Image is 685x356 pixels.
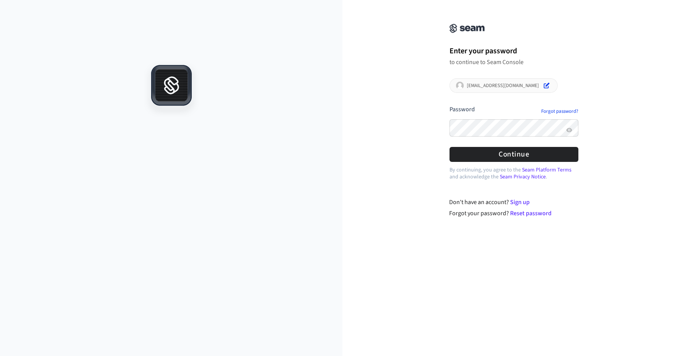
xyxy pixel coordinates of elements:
p: By continuing, you agree to the and acknowledge the . [450,166,578,180]
h1: Enter your password [450,45,578,57]
button: Continue [450,147,578,162]
a: Sign up [510,198,530,206]
a: Reset password [510,209,552,218]
a: Seam Platform Terms [522,166,571,174]
a: Forgot password? [541,108,578,114]
a: Seam Privacy Notice [500,173,546,181]
button: Show password [565,125,574,135]
div: Forgot your password? [449,209,578,218]
div: Don't have an account? [449,198,578,207]
p: to continue to Seam Console [450,58,578,66]
label: Password [450,105,475,114]
button: Edit [542,81,551,90]
img: Seam Console [450,24,485,33]
p: [EMAIL_ADDRESS][DOMAIN_NAME] [467,82,539,89]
